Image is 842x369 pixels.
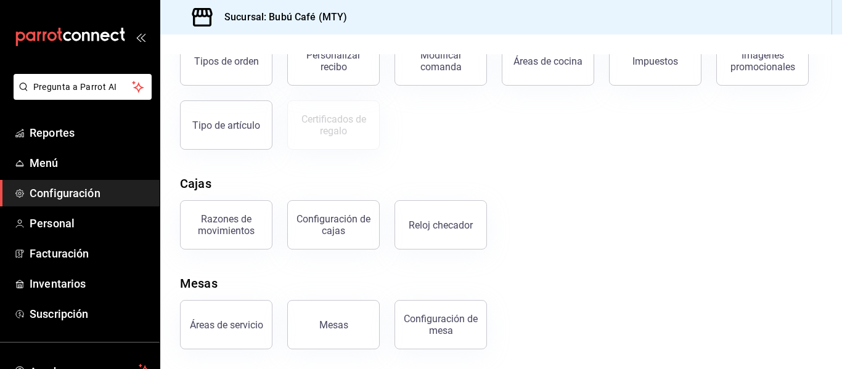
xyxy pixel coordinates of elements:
span: Configuración [30,185,150,201]
span: Inventarios [30,275,150,292]
a: Pregunta a Parrot AI [9,89,152,102]
div: Tipos de orden [194,55,259,67]
div: Tipo de artículo [192,120,260,131]
div: Certificados de regalo [295,113,372,137]
button: Razones de movimientos [180,200,272,249]
div: Reloj checador [409,219,473,231]
button: Pregunta a Parrot AI [14,74,152,100]
div: Configuración de mesa [403,313,479,336]
button: Tipo de artículo [180,100,272,150]
span: Facturación [30,245,150,262]
button: Mesas [287,300,380,349]
div: Áreas de cocina [513,55,582,67]
div: Modificar comanda [403,49,479,73]
button: Impuestos [609,36,701,86]
button: Áreas de cocina [502,36,594,86]
span: Menú [30,155,150,171]
button: Modificar comanda [394,36,487,86]
div: Cajas [180,174,211,193]
div: Configuración de cajas [295,213,372,237]
div: Mesas [180,274,218,293]
button: Tipos de orden [180,36,272,86]
span: Personal [30,215,150,232]
button: Certificados de regalo [287,100,380,150]
span: Pregunta a Parrot AI [33,81,133,94]
button: open_drawer_menu [136,32,145,42]
button: Configuración de mesa [394,300,487,349]
div: Mesas [319,319,348,331]
div: Imágenes promocionales [724,49,801,73]
button: Imágenes promocionales [716,36,809,86]
div: Razones de movimientos [188,213,264,237]
button: Configuración de cajas [287,200,380,249]
button: Personalizar recibo [287,36,380,86]
button: Reloj checador [394,200,487,249]
div: Personalizar recibo [295,49,372,73]
div: Áreas de servicio [190,319,263,331]
span: Suscripción [30,306,150,322]
span: Reportes [30,124,150,141]
button: Áreas de servicio [180,300,272,349]
h3: Sucursal: Bubú Café (MTY) [215,10,347,25]
div: Impuestos [632,55,678,67]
